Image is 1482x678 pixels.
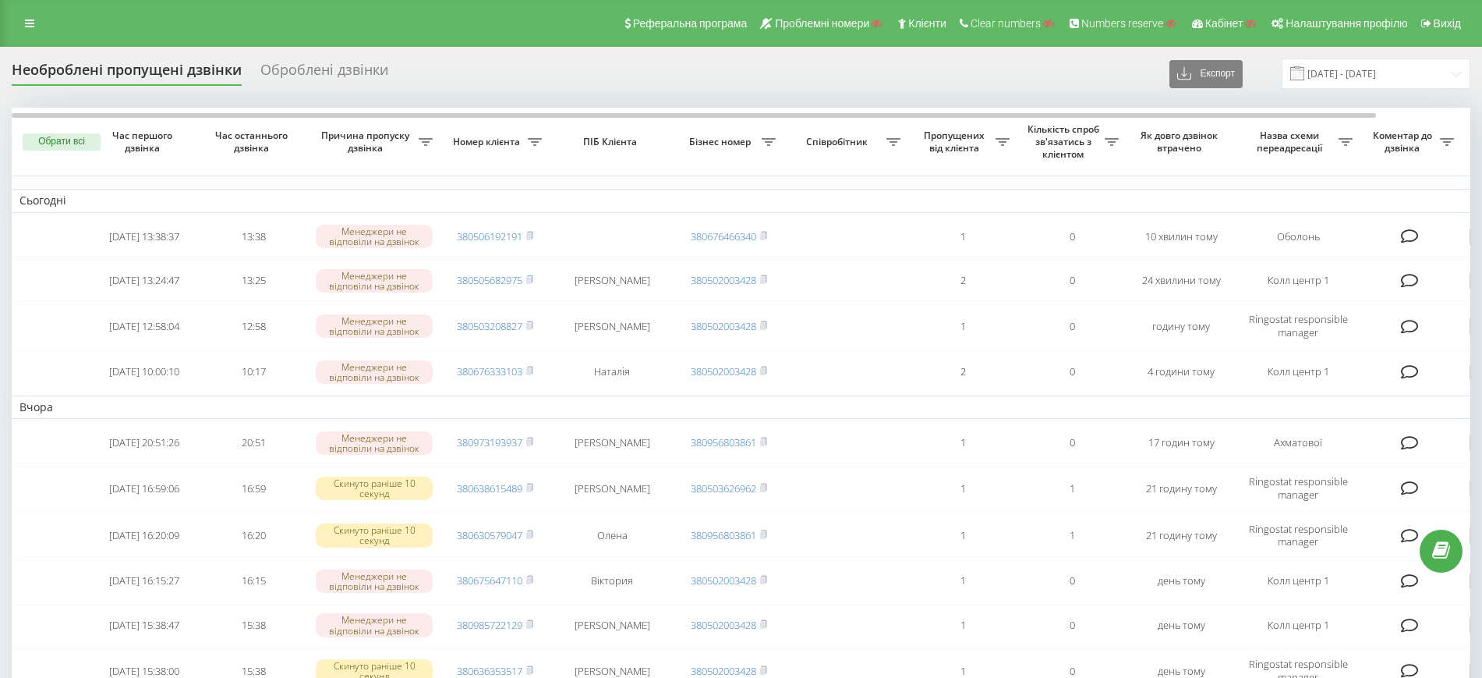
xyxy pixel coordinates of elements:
[791,136,886,148] span: Співробітник
[691,481,756,495] a: 380503626962
[316,431,433,455] div: Менеджери не відповіли на дзвінок
[316,269,433,293] div: Менеджери не відповіли на дзвінок
[1017,422,1127,463] td: 0
[457,435,522,449] a: 380973193937
[457,364,522,378] a: 380676333103
[1236,304,1360,348] td: Ringostat responsible manager
[1127,216,1236,257] td: 10 хвилин тому
[199,260,308,301] td: 13:25
[550,304,674,348] td: [PERSON_NAME]
[908,260,1017,301] td: 2
[908,560,1017,602] td: 1
[199,513,308,557] td: 16:20
[199,351,308,392] td: 10:17
[457,528,522,542] a: 380630579047
[1127,513,1236,557] td: 21 годину тому
[316,524,433,547] div: Скинуто раніше 10 секунд
[1127,560,1236,602] td: день тому
[316,570,433,593] div: Менеджери не відповіли на дзвінок
[199,605,308,646] td: 15:38
[1017,560,1127,602] td: 0
[550,560,674,602] td: Віктория
[908,351,1017,392] td: 2
[211,130,295,154] span: Час останнього дзвінка
[199,560,308,602] td: 16:15
[908,513,1017,557] td: 1
[260,62,388,86] div: Оброблені дзвінки
[908,605,1017,646] td: 1
[1127,304,1236,348] td: годину тому
[1017,304,1127,348] td: 0
[457,319,522,333] a: 380503208827
[1017,513,1127,557] td: 1
[457,273,522,287] a: 380505682975
[908,17,946,30] span: Клієнти
[1017,605,1127,646] td: 0
[1236,422,1360,463] td: Ахматової
[1236,605,1360,646] td: Колл центр 1
[457,573,522,587] a: 380675647110
[691,664,756,678] a: 380502003428
[691,573,756,587] a: 380502003428
[691,528,756,542] a: 380956803861
[908,467,1017,510] td: 1
[1017,216,1127,257] td: 0
[1127,260,1236,301] td: 24 хвилини тому
[1434,17,1461,30] span: Вихід
[916,130,996,154] span: Пропущених від клієнта
[90,260,199,301] td: [DATE] 13:24:47
[550,467,674,510] td: [PERSON_NAME]
[1236,467,1360,510] td: Ringostat responsible manager
[633,17,748,30] span: Реферальна програма
[457,481,522,495] a: 380638615489
[908,422,1017,463] td: 1
[90,422,199,463] td: [DATE] 20:51:26
[691,273,756,287] a: 380502003428
[316,613,433,637] div: Менеджери не відповіли на дзвінок
[102,130,186,154] span: Час першого дзвінка
[90,467,199,510] td: [DATE] 16:59:06
[316,130,419,154] span: Причина пропуску дзвінка
[1236,513,1360,557] td: Ringostat responsible manager
[316,314,433,338] div: Менеджери не відповіли на дзвінок
[1017,351,1127,392] td: 0
[90,351,199,392] td: [DATE] 10:00:10
[1025,123,1105,160] span: Кількість спроб зв'язатись з клієнтом
[316,225,433,248] div: Менеджери не відповіли на дзвінок
[90,513,199,557] td: [DATE] 16:20:09
[316,360,433,384] div: Менеджери не відповіли на дзвінок
[1169,60,1243,88] button: Експорт
[1017,260,1127,301] td: 0
[1236,216,1360,257] td: Оболонь
[1139,130,1223,154] span: Як довго дзвінок втрачено
[457,664,522,678] a: 380636353517
[12,62,242,86] div: Необроблені пропущені дзвінки
[199,216,308,257] td: 13:38
[550,422,674,463] td: [PERSON_NAME]
[199,467,308,510] td: 16:59
[1017,467,1127,510] td: 1
[682,136,762,148] span: Бізнес номер
[199,422,308,463] td: 20:51
[1127,605,1236,646] td: день тому
[199,304,308,348] td: 12:58
[90,216,199,257] td: [DATE] 13:38:37
[691,319,756,333] a: 380502003428
[550,351,674,392] td: Наталія
[550,513,674,557] td: Олена
[908,304,1017,348] td: 1
[563,136,661,148] span: ПІБ Клієнта
[1368,130,1440,154] span: Коментар до дзвінка
[1236,560,1360,602] td: Колл центр 1
[908,216,1017,257] td: 1
[90,560,199,602] td: [DATE] 16:15:27
[1127,422,1236,463] td: 17 годин тому
[691,364,756,378] a: 380502003428
[691,229,756,243] a: 380676466340
[1236,260,1360,301] td: Колл центр 1
[691,435,756,449] a: 380956803861
[550,605,674,646] td: [PERSON_NAME]
[1243,130,1339,154] span: Назва схеми переадресації
[550,260,674,301] td: [PERSON_NAME]
[1127,351,1236,392] td: 4 години тому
